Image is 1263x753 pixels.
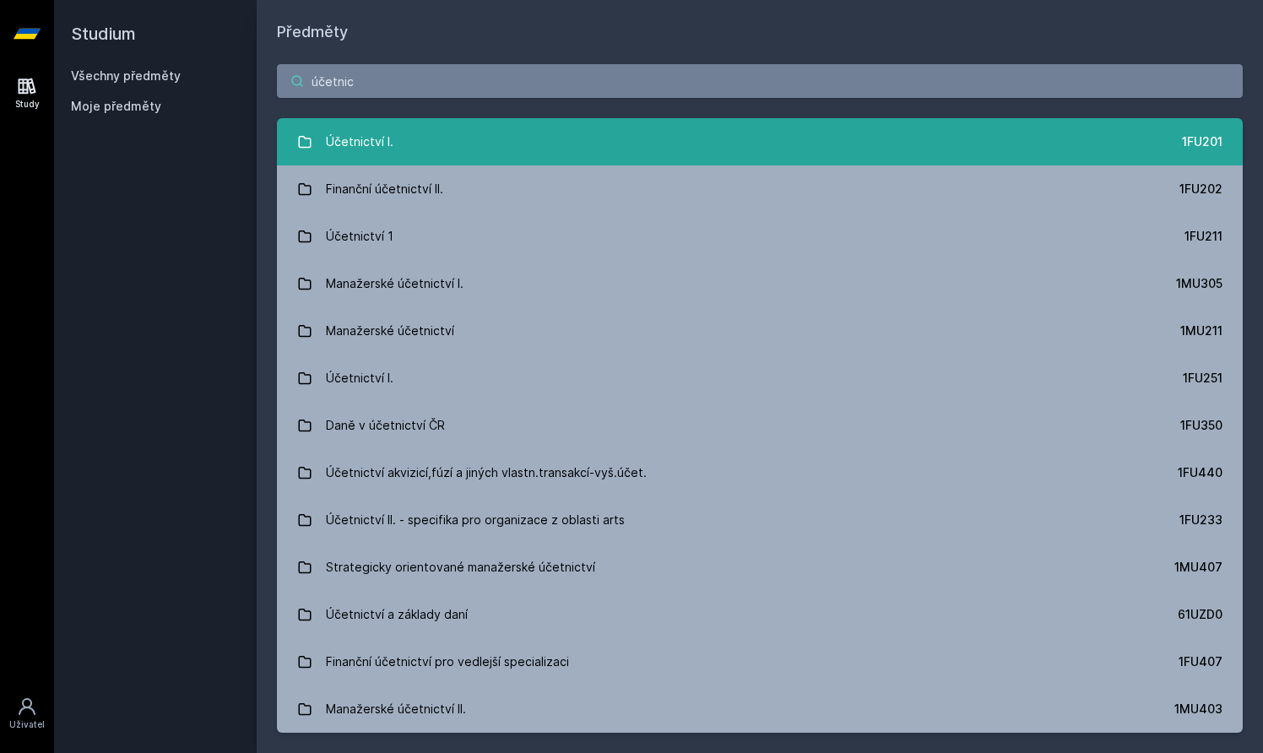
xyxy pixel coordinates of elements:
[326,172,443,206] div: Finanční účetnictví II.
[3,68,51,119] a: Study
[1178,606,1222,623] div: 61UZD0
[1180,322,1222,339] div: 1MU211
[277,118,1243,165] a: Účetnictví I. 1FU201
[9,718,45,731] div: Uživatel
[326,645,569,679] div: Finanční účetnictví pro vedlejší specializaci
[3,688,51,739] a: Uživatel
[277,213,1243,260] a: Účetnictví 1 1FU211
[326,314,454,348] div: Manažerské účetnictví
[1176,275,1222,292] div: 1MU305
[277,64,1243,98] input: Název nebo ident předmětu…
[277,638,1243,685] a: Finanční účetnictví pro vedlejší specializaci 1FU407
[1179,181,1222,198] div: 1FU202
[1179,512,1222,528] div: 1FU233
[326,692,466,726] div: Manažerské účetnictví II.
[326,550,595,584] div: Strategicky orientované manažerské účetnictví
[277,544,1243,591] a: Strategicky orientované manažerské účetnictví 1MU407
[277,402,1243,449] a: Daně v účetnictví ČR 1FU350
[1178,464,1222,481] div: 1FU440
[1180,417,1222,434] div: 1FU350
[15,98,40,111] div: Study
[277,260,1243,307] a: Manažerské účetnictví I. 1MU305
[277,20,1243,44] h1: Předměty
[277,591,1243,638] a: Účetnictví a základy daní 61UZD0
[277,449,1243,496] a: Účetnictví akvizicí,fúzí a jiných vlastn.transakcí-vyš.účet. 1FU440
[277,355,1243,402] a: Účetnictví I. 1FU251
[1184,228,1222,245] div: 1FU211
[326,456,647,490] div: Účetnictví akvizicí,fúzí a jiných vlastn.transakcí-vyš.účet.
[71,98,161,115] span: Moje předměty
[1182,133,1222,150] div: 1FU201
[326,503,625,537] div: Účetnictví II. - specifika pro organizace z oblasti arts
[326,409,445,442] div: Daně v účetnictví ČR
[277,496,1243,544] a: Účetnictví II. - specifika pro organizace z oblasti arts 1FU233
[1183,370,1222,387] div: 1FU251
[1174,559,1222,576] div: 1MU407
[71,68,181,83] a: Všechny předměty
[326,125,393,159] div: Účetnictví I.
[277,165,1243,213] a: Finanční účetnictví II. 1FU202
[326,267,463,301] div: Manažerské účetnictví I.
[326,598,468,631] div: Účetnictví a základy daní
[326,361,393,395] div: Účetnictví I.
[1179,653,1222,670] div: 1FU407
[326,219,393,253] div: Účetnictví 1
[1174,701,1222,718] div: 1MU403
[277,685,1243,733] a: Manažerské účetnictví II. 1MU403
[277,307,1243,355] a: Manažerské účetnictví 1MU211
